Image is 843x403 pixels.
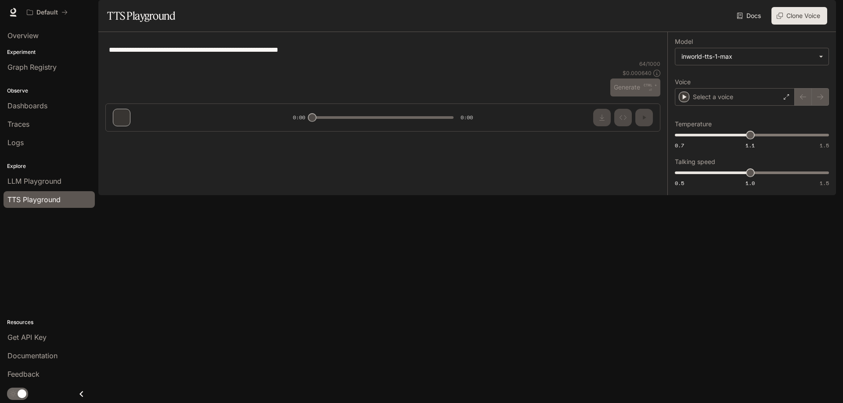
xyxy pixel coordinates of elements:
p: Temperature [675,121,712,127]
div: inworld-tts-1-max [675,48,829,65]
span: 1.5 [820,142,829,149]
h1: TTS Playground [107,7,175,25]
span: 0.7 [675,142,684,149]
span: 1.0 [746,179,755,187]
p: $ 0.000640 [623,69,652,77]
p: Model [675,39,693,45]
span: 1.1 [746,142,755,149]
span: 1.5 [820,179,829,187]
p: Talking speed [675,159,715,165]
button: All workspaces [23,4,72,21]
a: Docs [735,7,764,25]
button: Clone Voice [771,7,827,25]
p: 64 / 1000 [639,60,660,68]
p: Default [36,9,58,16]
span: 0.5 [675,179,684,187]
div: inworld-tts-1-max [681,52,814,61]
p: Select a voice [693,93,733,101]
p: Voice [675,79,691,85]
